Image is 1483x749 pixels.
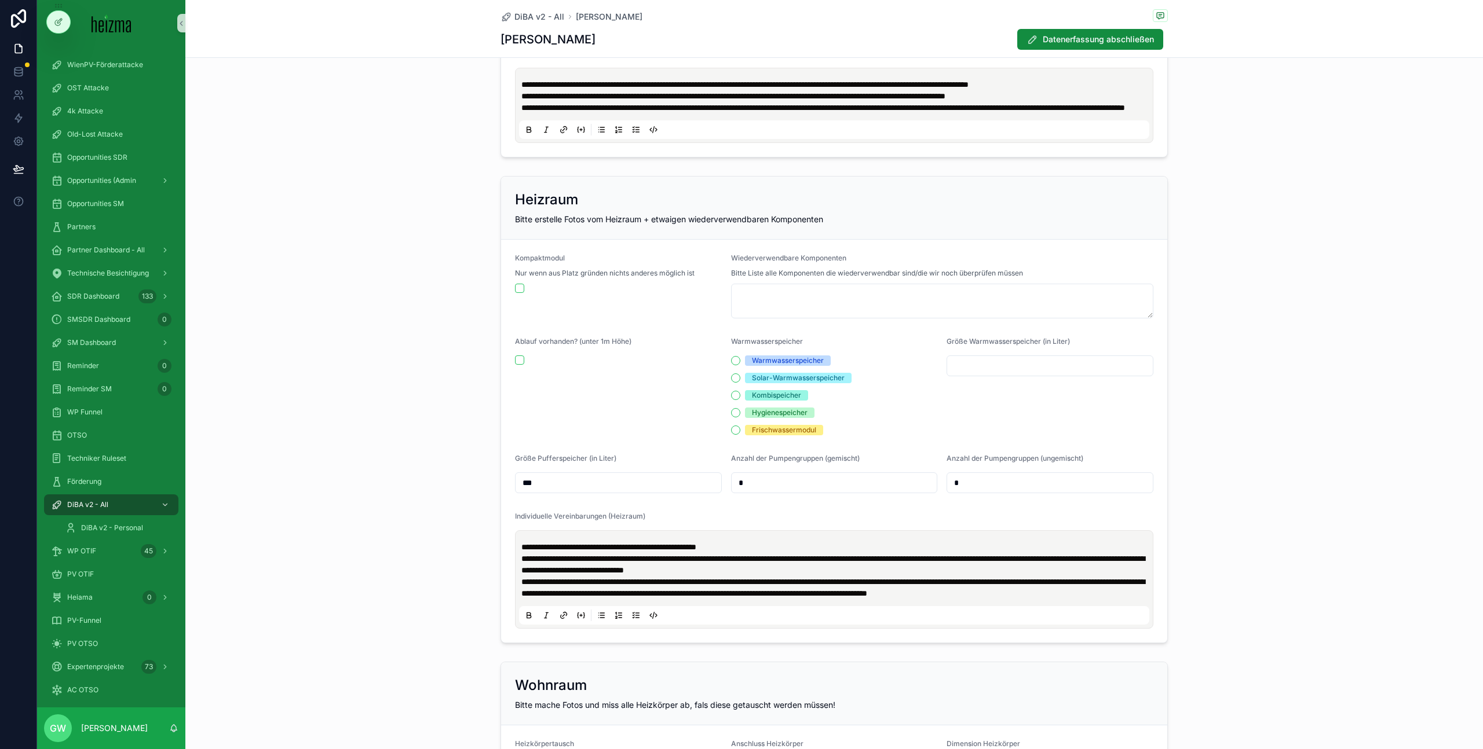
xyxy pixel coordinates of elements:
[92,14,132,32] img: App logo
[731,337,803,346] span: Warmwasserspeicher
[67,546,96,556] span: WP OTIF
[44,656,178,677] a: Expertenprojekte73
[752,425,816,435] div: Frischwassermodul
[752,407,808,418] div: Hygienespeicher
[44,309,178,330] a: SMSDR Dashboard0
[752,373,845,383] div: Solar-Warmwasserspeicher
[44,216,178,237] a: Partners
[515,676,587,695] h2: Wohnraum
[44,494,178,515] a: DiBA v2 - All
[1017,29,1163,50] button: Datenerfassung abschließen
[752,390,801,401] div: Kombispeicher
[67,153,127,162] span: Opportunities SDR
[514,11,564,23] span: DiBA v2 - All
[67,107,103,116] span: 4k Attacke
[44,680,178,700] a: AC OTSO
[44,402,178,423] a: WP Funnel
[67,361,99,370] span: Reminder
[947,739,1020,748] span: Dimension Heizkörper
[44,101,178,122] a: 4k Attacke
[143,590,156,604] div: 0
[947,337,1070,346] span: Größe Warmwasserspeicher (in Liter)
[67,407,103,417] span: WP Funnel
[67,199,124,208] span: Opportunities SM
[44,541,178,561] a: WP OTIF45
[501,11,564,23] a: DiBA v2 - All
[67,245,145,255] span: Partner Dashboard - All
[67,477,101,486] span: Förderung
[44,332,178,353] a: SM Dashboard
[141,660,156,674] div: 73
[501,31,596,47] h1: [PERSON_NAME]
[67,176,136,185] span: Opportunities (Admin
[44,193,178,214] a: Opportunities SM
[67,431,87,440] span: OTSO
[44,564,178,585] a: PV OTIF
[44,633,178,654] a: PV OTSO
[515,269,695,278] span: Nur wenn aus Platz gründen nichts anderes möglich ist
[67,130,123,139] span: Old-Lost Attacke
[44,448,178,469] a: Techniker Ruleset
[515,190,578,209] h2: Heizraum
[515,512,645,520] span: Individuelle Vereinbarungen (Heizraum)
[50,721,66,735] span: GW
[44,147,178,168] a: Opportunities SDR
[67,315,130,324] span: SMSDR Dashboard
[752,355,824,366] div: Warmwasserspeicher
[158,382,171,396] div: 0
[44,587,178,608] a: Heiama0
[44,54,178,75] a: WienPV-Förderattacke
[44,263,178,284] a: Technische Besichtigung
[44,170,178,191] a: Opportunities (Admin
[67,83,109,93] span: OST Attacke
[44,355,178,376] a: Reminder0
[158,359,171,373] div: 0
[67,269,149,278] span: Technische Besichtigung
[138,289,156,303] div: 133
[515,454,616,462] span: Größe Pufferspeicher (in Liter)
[58,517,178,538] a: DiBA v2 - Personal
[44,471,178,492] a: Förderung
[515,254,565,262] span: Kompaktmodul
[44,78,178,98] a: OST Attacke
[515,214,823,224] span: Bitte erstelle Fotos vom Heizraum + etwaigen wiederverwendbaren Komponenten
[67,639,98,648] span: PV OTSO
[44,286,178,307] a: SDR Dashboard133
[947,454,1083,462] span: Anzahl der Pumpengruppen (ungemischt)
[67,338,116,347] span: SM Dashboard
[67,570,94,579] span: PV OTIF
[731,269,1023,278] span: Bitte Liste alle Komponenten die wiederverwendbar sind/die wir noch überprüfen müssen
[67,500,108,509] span: DiBA v2 - All
[67,60,143,69] span: WienPV-Förderattacke
[1043,34,1154,45] span: Datenerfassung abschließen
[515,337,631,346] span: Ablauf vorhanden? (unter 1m Höhe)
[731,454,860,462] span: Anzahl der Pumpengruppen (gemischt)
[37,46,185,707] div: scrollable content
[576,11,642,23] a: [PERSON_NAME]
[81,722,148,734] p: [PERSON_NAME]
[67,454,126,463] span: Techniker Ruleset
[44,240,178,260] a: Partner Dashboard - All
[67,222,96,232] span: Partners
[158,313,171,326] div: 0
[515,739,574,748] span: Heizkörpertausch
[67,616,101,625] span: PV-Funnel
[67,292,119,301] span: SDR Dashboard
[44,124,178,145] a: Old-Lost Attacke
[67,593,93,602] span: Heiama
[67,662,124,671] span: Expertenprojekte
[731,739,803,748] span: Anschluss Heizkörper
[44,610,178,631] a: PV-Funnel
[81,523,143,533] span: DiBA v2 - Personal
[44,425,178,446] a: OTSO
[44,379,178,399] a: Reminder SM0
[67,384,112,394] span: Reminder SM
[141,544,156,558] div: 45
[515,700,835,710] span: Bitte mache Fotos und miss alle Heizkörper ab, fals diese getauscht werden müssen!
[731,254,846,262] span: Wiederverwendbare Komponenten
[67,685,98,695] span: AC OTSO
